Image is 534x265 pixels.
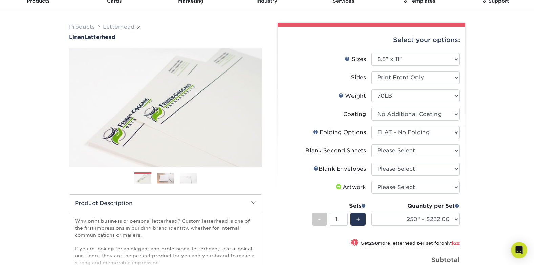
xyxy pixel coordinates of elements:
[69,34,84,40] span: Linen
[103,24,134,30] a: Letterhead
[312,202,366,210] div: Sets
[157,173,174,183] img: Letterhead 02
[361,241,460,247] small: Get more letterhead per set for
[283,27,460,53] div: Select your options:
[134,173,151,185] img: Letterhead 01
[69,24,95,30] a: Products
[354,239,355,246] span: !
[431,256,460,263] strong: Subtotal
[318,214,321,224] span: -
[180,173,197,183] img: Letterhead 03
[451,241,460,246] span: $22
[441,241,460,246] span: only
[69,34,262,40] a: LinenLetterhead
[305,147,366,155] div: Blank Second Sheets
[369,241,378,246] strong: 250
[313,165,366,173] div: Blank Envelopes
[356,214,360,224] span: +
[69,41,262,175] img: Linen 01
[69,34,262,40] h1: Letterhead
[511,242,527,258] div: Open Intercom Messenger
[69,195,262,212] h2: Product Description
[351,74,366,82] div: Sides
[345,55,366,63] div: Sizes
[338,92,366,100] div: Weight
[343,110,366,118] div: Coating
[313,128,366,137] div: Folding Options
[371,202,460,210] div: Quantity per Set
[335,183,366,191] div: Artwork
